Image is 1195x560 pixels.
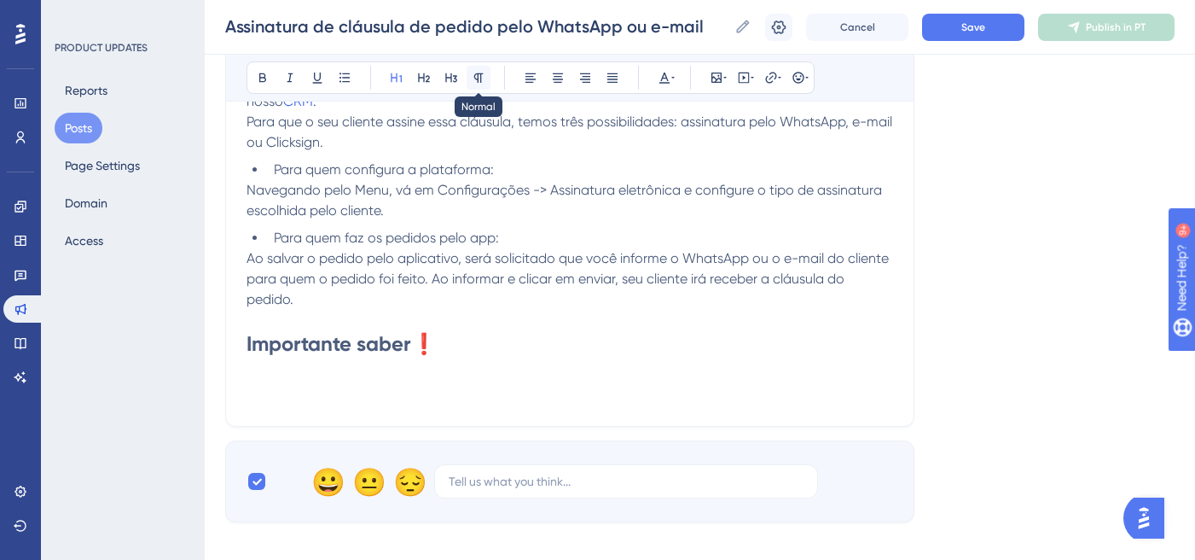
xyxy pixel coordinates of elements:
[1086,20,1146,34] span: Publish in PT
[55,41,148,55] div: PRODUCT UPDATES
[55,150,150,181] button: Page Settings
[247,182,885,219] span: Navegando pelo Menu, vá em Configurações -> Assinatura eletrônica e configure o tipo de assinatur...
[116,9,126,22] div: 9+
[55,75,118,106] button: Reports
[40,4,107,25] span: Need Help?
[840,20,875,34] span: Cancel
[922,14,1024,41] button: Save
[411,332,437,356] span: ❗
[247,114,896,150] span: Para que o seu cliente assine essa cláusula, temos três possibilidades: assinatura pelo WhatsApp,...
[311,468,339,495] div: 😀
[449,472,803,491] input: Tell us what you think...
[55,113,102,143] button: Posts
[55,225,113,256] button: Access
[247,250,892,307] span: Ao salvar o pedido pelo aplicativo, será solicitado que você informe o WhatsApp ou o e-mail do cl...
[806,14,908,41] button: Cancel
[393,468,421,495] div: 😔
[352,468,380,495] div: 😐
[247,331,411,356] strong: Importante saber
[225,15,728,38] input: Post Name
[1038,14,1175,41] button: Publish in PT
[1123,493,1175,544] iframe: UserGuiding AI Assistant Launcher
[274,161,494,178] span: Para quem configura a plataforma:
[274,230,499,246] span: Para quem faz os pedidos pelo app:
[55,188,118,219] button: Domain
[961,20,985,34] span: Save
